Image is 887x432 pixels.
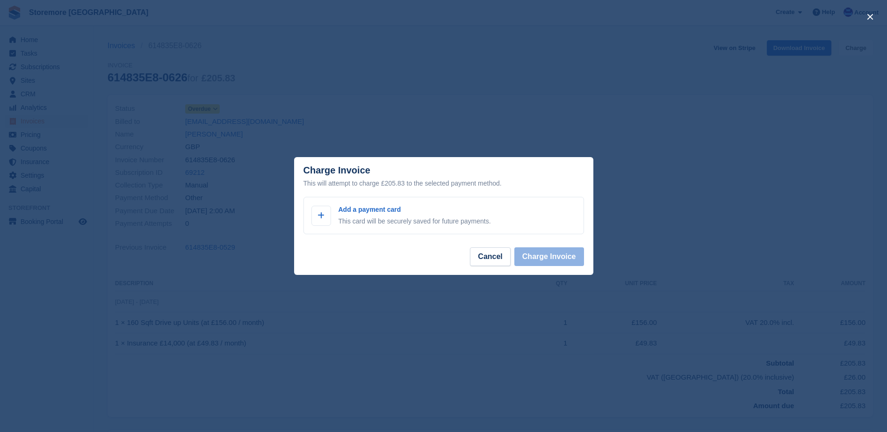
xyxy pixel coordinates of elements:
[339,205,491,215] p: Add a payment card
[303,165,584,189] div: Charge Invoice
[863,9,878,24] button: close
[470,247,510,266] button: Cancel
[303,178,584,189] div: This will attempt to charge £205.83 to the selected payment method.
[303,197,584,234] a: Add a payment card This card will be securely saved for future payments.
[514,247,584,266] button: Charge Invoice
[339,216,491,226] p: This card will be securely saved for future payments.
